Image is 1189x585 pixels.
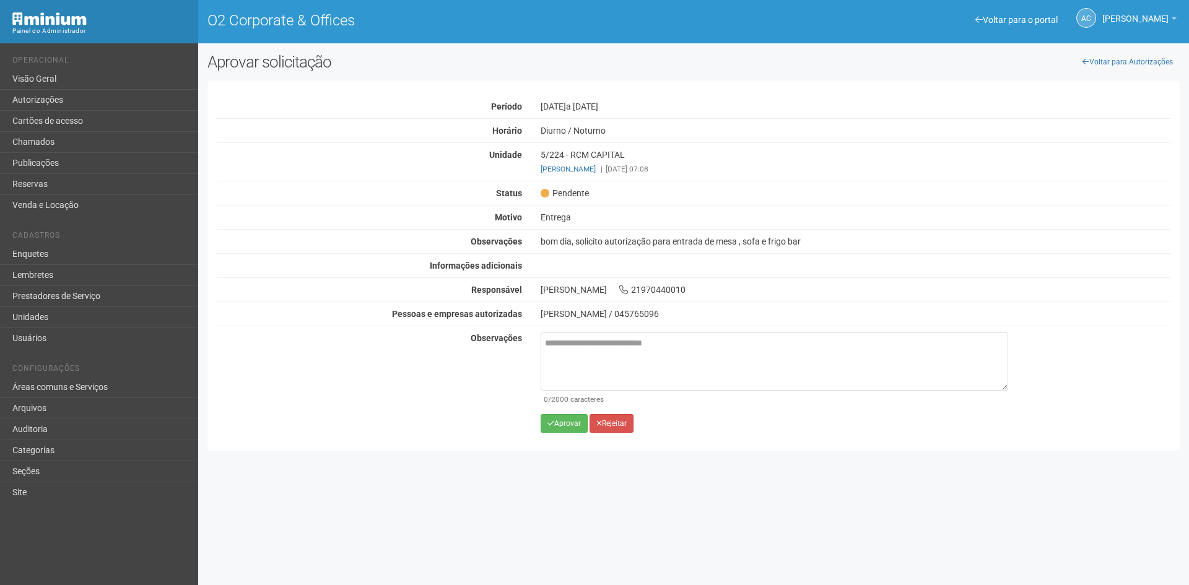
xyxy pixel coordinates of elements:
[531,212,1180,223] div: Entrega
[541,414,588,433] button: Aprovar
[491,102,522,111] strong: Período
[531,101,1180,112] div: [DATE]
[1076,53,1180,71] a: Voltar para Autorizações
[12,364,189,377] li: Configurações
[207,12,684,28] h1: O2 Corporate & Offices
[12,25,189,37] div: Painel do Administrador
[531,284,1180,295] div: [PERSON_NAME] 21970440010
[207,53,684,71] h2: Aprovar solicitação
[541,163,1170,175] div: [DATE] 07:08
[531,236,1180,247] div: bom dia, solicito autorização para entrada de mesa , sofa e frigo bar
[1102,2,1169,24] span: Ana Carla de Carvalho Silva
[531,149,1180,175] div: 5/224 - RCM CAPITAL
[495,212,522,222] strong: Motivo
[531,125,1180,136] div: Diurno / Noturno
[496,188,522,198] strong: Status
[590,414,634,433] button: Rejeitar
[12,12,87,25] img: Minium
[1102,15,1177,25] a: [PERSON_NAME]
[601,165,603,173] span: |
[541,308,1170,319] div: [PERSON_NAME] / 045765096
[471,285,522,295] strong: Responsável
[471,236,522,246] strong: Observações
[12,231,189,244] li: Cadastros
[430,261,522,271] strong: Informações adicionais
[544,394,1005,405] div: /2000 caracteres
[1076,8,1096,28] a: AC
[392,309,522,319] strong: Pessoas e empresas autorizadas
[566,102,598,111] span: a [DATE]
[471,333,522,343] strong: Observações
[492,126,522,136] strong: Horário
[541,165,596,173] a: [PERSON_NAME]
[12,56,189,69] li: Operacional
[975,15,1058,25] a: Voltar para o portal
[489,150,522,160] strong: Unidade
[544,395,548,404] span: 0
[541,188,589,199] span: Pendente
